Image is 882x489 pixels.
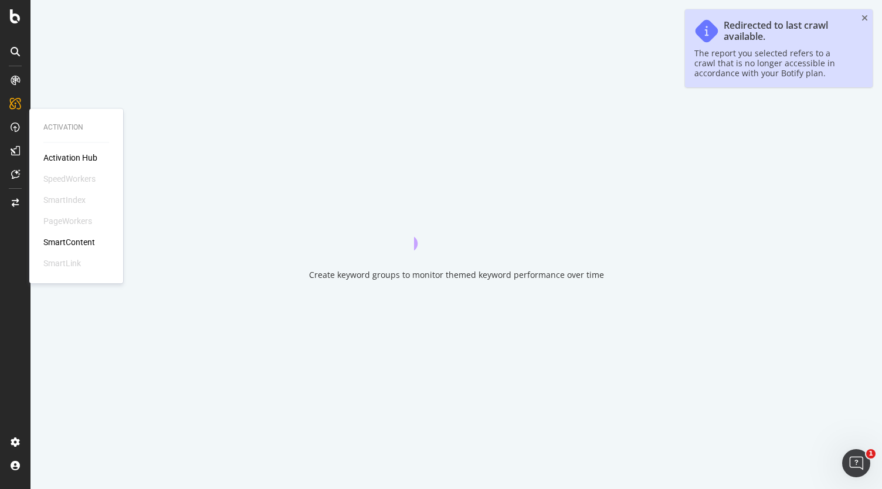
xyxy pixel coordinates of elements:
[842,449,870,477] iframe: Intercom live chat
[43,236,95,248] a: SmartContent
[43,257,81,269] div: SmartLink
[43,194,86,206] div: SmartIndex
[43,123,109,133] div: Activation
[43,152,97,164] a: Activation Hub
[694,48,852,78] div: The report you selected refers to a crawl that is no longer accessible in accordance with your Bo...
[43,215,92,227] div: PageWorkers
[724,20,852,42] div: Redirected to last crawl available.
[414,208,498,250] div: animation
[866,449,876,459] span: 1
[861,14,868,22] div: close toast
[43,173,96,185] div: SpeedWorkers
[309,269,604,281] div: Create keyword groups to monitor themed keyword performance over time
